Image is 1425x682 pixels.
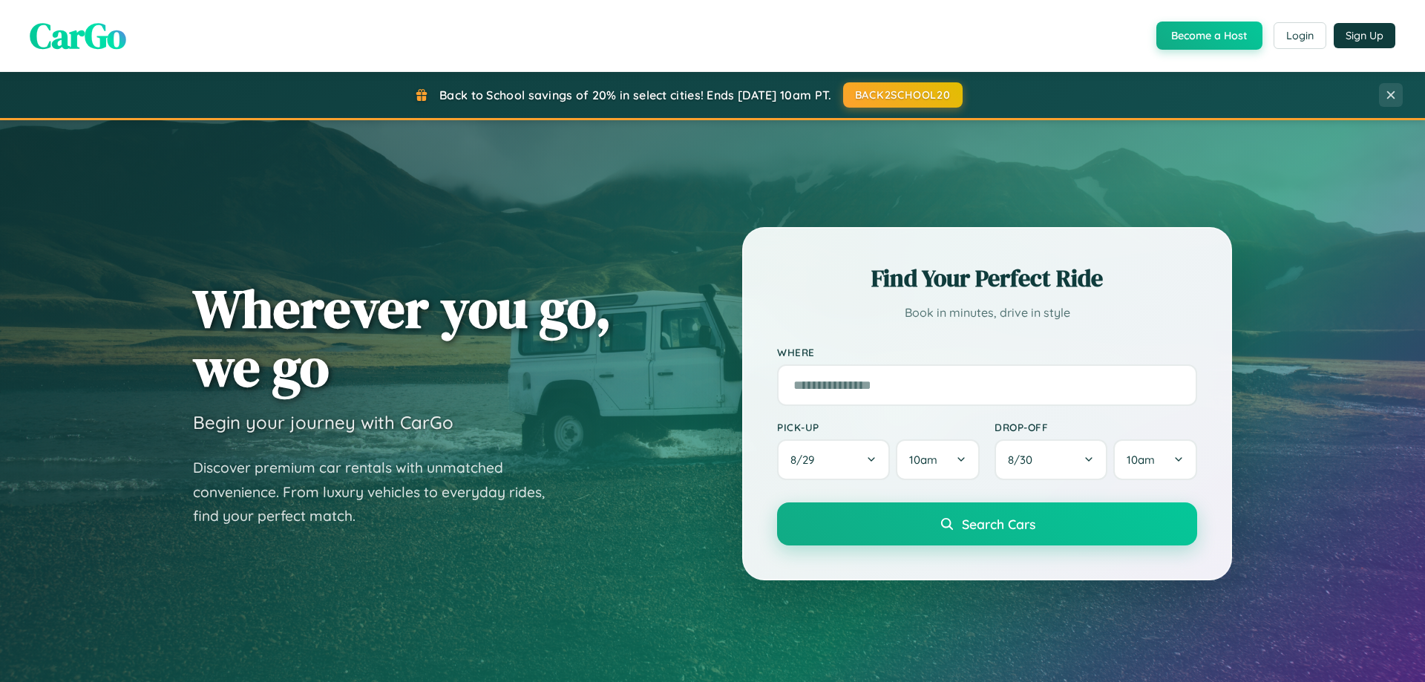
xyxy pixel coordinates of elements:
button: 10am [896,439,980,480]
span: CarGo [30,11,126,60]
button: 8/30 [995,439,1107,480]
p: Book in minutes, drive in style [777,302,1197,324]
button: Sign Up [1334,23,1395,48]
span: 8 / 30 [1008,453,1040,467]
button: BACK2SCHOOL20 [843,82,963,108]
span: Search Cars [962,516,1035,532]
button: Become a Host [1156,22,1262,50]
h1: Wherever you go, we go [193,279,612,396]
button: 8/29 [777,439,890,480]
label: Where [777,346,1197,358]
h3: Begin your journey with CarGo [193,411,453,433]
button: Login [1274,22,1326,49]
h2: Find Your Perfect Ride [777,262,1197,295]
button: 10am [1113,439,1197,480]
p: Discover premium car rentals with unmatched convenience. From luxury vehicles to everyday rides, ... [193,456,564,528]
button: Search Cars [777,502,1197,545]
span: Back to School savings of 20% in select cities! Ends [DATE] 10am PT. [439,88,831,102]
span: 10am [909,453,937,467]
label: Pick-up [777,421,980,433]
label: Drop-off [995,421,1197,433]
span: 10am [1127,453,1155,467]
span: 8 / 29 [790,453,822,467]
